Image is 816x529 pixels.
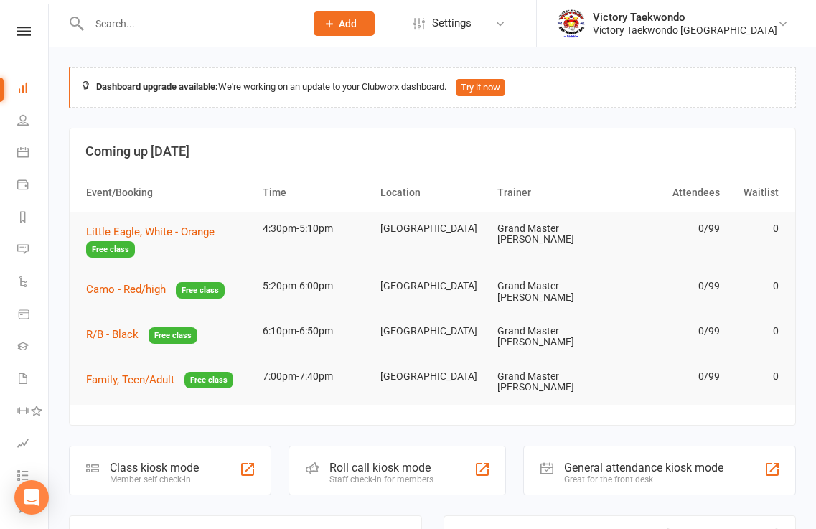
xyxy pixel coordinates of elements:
[85,144,779,159] h3: Coming up [DATE]
[69,67,796,108] div: We're working on an update to your Clubworx dashboard.
[17,202,50,235] a: Reports
[609,314,726,348] td: 0/99
[329,461,433,474] div: Roll call kiosk mode
[491,360,609,405] td: Grand Master [PERSON_NAME]
[609,212,726,245] td: 0/99
[110,474,199,484] div: Member self check-in
[17,429,50,461] a: Assessments
[256,174,374,211] th: Time
[17,138,50,170] a: Calendar
[564,461,723,474] div: General attendance kiosk mode
[86,225,215,238] span: Little Eagle, White - Orange
[80,174,256,211] th: Event/Booking
[149,327,197,344] span: Free class
[86,326,197,344] button: R/B - BlackFree class
[86,281,225,299] button: Camo - Red/highFree class
[374,360,492,393] td: [GEOGRAPHIC_DATA]
[456,79,505,96] button: Try it now
[593,11,777,24] div: Victory Taekwondo
[609,269,726,303] td: 0/99
[374,174,492,211] th: Location
[339,18,357,29] span: Add
[491,212,609,257] td: Grand Master [PERSON_NAME]
[491,174,609,211] th: Trainer
[256,360,374,393] td: 7:00pm-7:40pm
[726,269,785,303] td: 0
[374,212,492,245] td: [GEOGRAPHIC_DATA]
[564,474,723,484] div: Great for the front desk
[593,24,777,37] div: Victory Taekwondo [GEOGRAPHIC_DATA]
[184,372,233,388] span: Free class
[17,299,50,332] a: Product Sales
[17,170,50,202] a: Payments
[609,360,726,393] td: 0/99
[432,7,472,39] span: Settings
[726,360,785,393] td: 0
[110,461,199,474] div: Class kiosk mode
[14,480,49,515] div: Open Intercom Messenger
[86,283,166,296] span: Camo - Red/high
[329,474,433,484] div: Staff check-in for members
[17,73,50,106] a: Dashboard
[726,314,785,348] td: 0
[557,9,586,38] img: thumb_image1542833469.png
[314,11,375,36] button: Add
[176,282,225,299] span: Free class
[96,81,218,92] strong: Dashboard upgrade available:
[86,373,174,386] span: Family, Teen/Adult
[491,314,609,360] td: Grand Master [PERSON_NAME]
[86,241,135,258] span: Free class
[86,223,250,258] button: Little Eagle, White - OrangeFree class
[374,314,492,348] td: [GEOGRAPHIC_DATA]
[609,174,726,211] th: Attendees
[256,314,374,348] td: 6:10pm-6:50pm
[491,269,609,314] td: Grand Master [PERSON_NAME]
[726,174,785,211] th: Waitlist
[85,14,295,34] input: Search...
[86,371,233,389] button: Family, Teen/AdultFree class
[256,212,374,245] td: 4:30pm-5:10pm
[726,212,785,245] td: 0
[86,328,139,341] span: R/B - Black
[17,106,50,138] a: People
